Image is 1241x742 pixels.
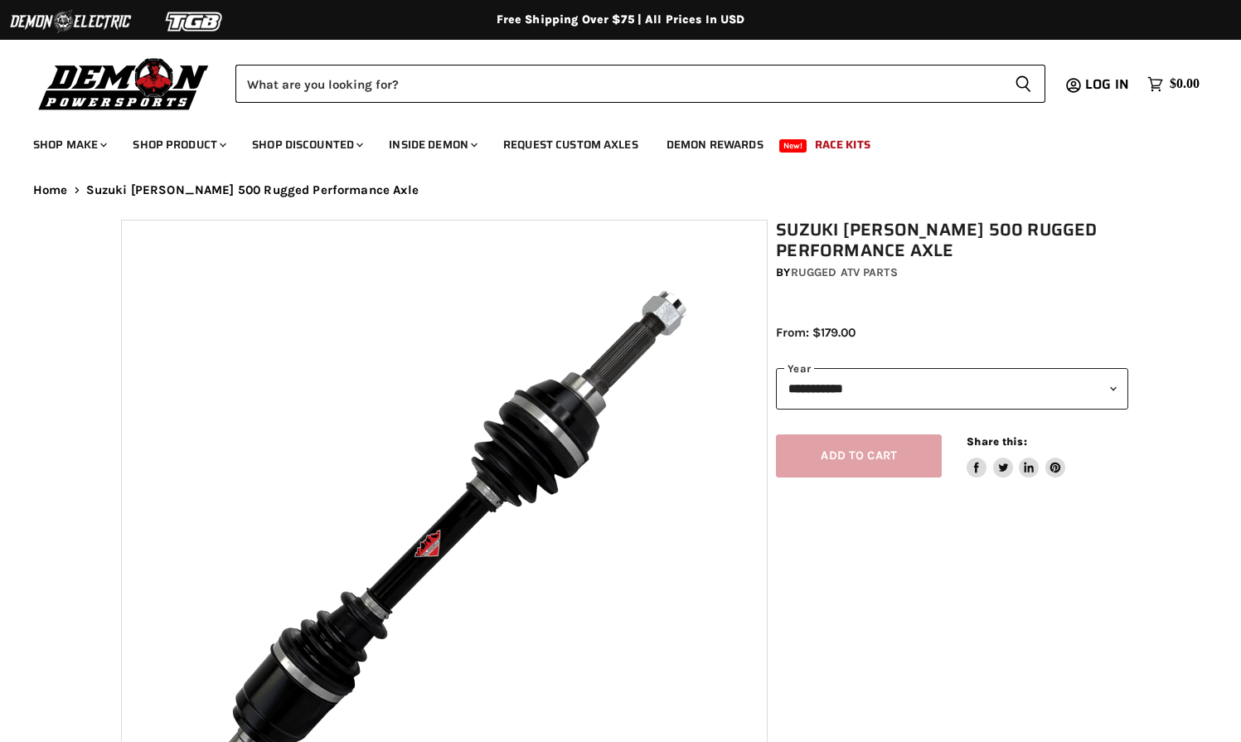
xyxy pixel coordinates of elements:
[33,183,68,197] a: Home
[967,434,1065,478] aside: Share this:
[779,139,807,153] span: New!
[21,121,1195,162] ul: Main menu
[376,128,487,162] a: Inside Demon
[120,128,236,162] a: Shop Product
[1085,74,1129,95] span: Log in
[86,183,419,197] span: Suzuki [PERSON_NAME] 500 Rugged Performance Axle
[235,65,1001,103] input: Search
[1170,76,1200,92] span: $0.00
[33,54,215,113] img: Demon Powersports
[967,435,1026,448] span: Share this:
[235,65,1045,103] form: Product
[776,264,1128,282] div: by
[133,6,257,37] img: TGB Logo 2
[791,265,898,279] a: Rugged ATV Parts
[8,6,133,37] img: Demon Electric Logo 2
[21,128,117,162] a: Shop Make
[776,325,856,340] span: From: $179.00
[1001,65,1045,103] button: Search
[654,128,776,162] a: Demon Rewards
[776,368,1128,409] select: year
[802,128,883,162] a: Race Kits
[1078,77,1139,92] a: Log in
[776,220,1128,261] h1: Suzuki [PERSON_NAME] 500 Rugged Performance Axle
[1139,72,1208,96] a: $0.00
[491,128,651,162] a: Request Custom Axles
[240,128,373,162] a: Shop Discounted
